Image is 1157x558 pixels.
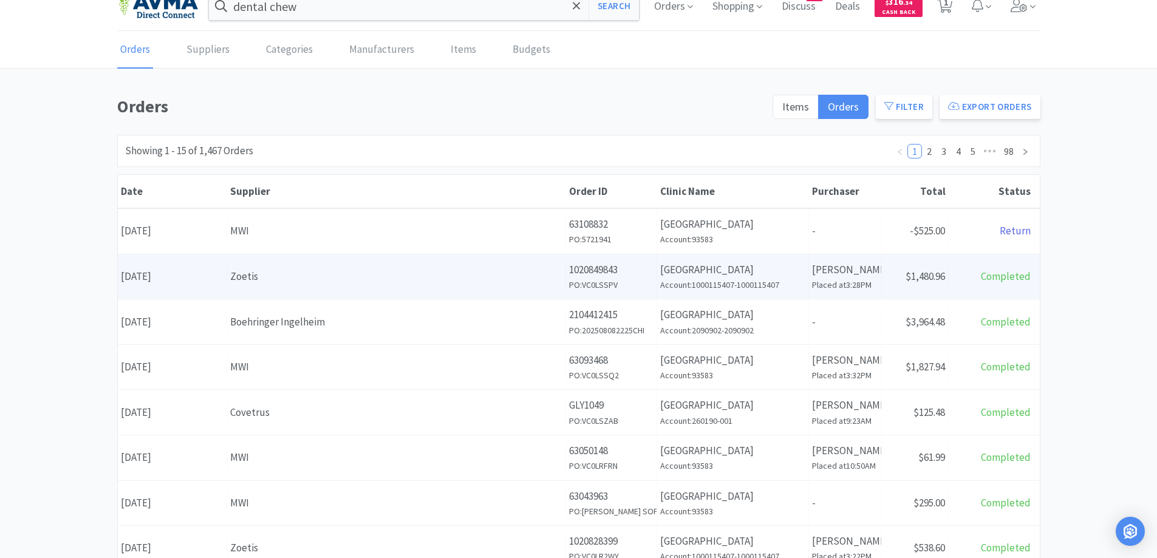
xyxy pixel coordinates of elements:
div: [DATE] [118,307,227,338]
li: 1 [907,144,922,158]
span: $125.48 [913,406,945,419]
li: Next 5 Pages [980,144,1000,158]
li: Next Page [1018,144,1032,158]
span: Completed [981,360,1031,373]
span: Orders [828,100,859,114]
p: 63043963 [569,488,654,505]
span: $3,964.48 [906,315,945,328]
span: $61.99 [918,451,945,464]
div: Covetrus [230,404,562,421]
span: Items [782,100,809,114]
a: Suppliers [183,32,233,69]
h6: Account: 93583 [660,459,805,472]
p: [GEOGRAPHIC_DATA] [660,216,805,233]
span: Completed [981,270,1031,283]
button: Export Orders [940,95,1040,119]
span: $1,827.94 [906,360,945,373]
span: Completed [981,541,1031,554]
a: Orders [117,32,153,69]
h6: Account: 93583 [660,369,805,382]
p: [PERSON_NAME] [812,533,878,549]
span: $538.60 [913,541,945,554]
h6: PO: [PERSON_NAME] SOFTWARE [569,505,654,518]
span: Completed [981,315,1031,328]
p: - [812,314,878,330]
div: [DATE] [118,442,227,473]
div: Zoetis [230,268,562,285]
i: icon: left [896,148,904,155]
p: 63108832 [569,216,654,233]
div: Boehringer Ingelheim [230,314,562,330]
span: Cash Back [882,9,915,17]
a: 98 [1000,145,1017,158]
a: 2 [923,145,936,158]
div: MWI [230,359,562,375]
div: [DATE] [118,216,227,247]
h6: PO: VC0LRFRN [569,459,654,472]
p: 63093468 [569,352,654,369]
h6: Placed at 3:28PM [812,278,878,291]
span: $1,480.96 [906,270,945,283]
p: [GEOGRAPHIC_DATA] [660,533,805,549]
h6: PO: VC0LSSQ2 [569,369,654,382]
div: Supplier [230,185,563,198]
div: Open Intercom Messenger [1116,517,1145,546]
i: icon: right [1022,148,1029,155]
span: Completed [981,496,1031,509]
li: 98 [1000,144,1018,158]
p: 2104412415 [569,307,654,323]
a: Discuss44 [777,1,821,12]
p: [GEOGRAPHIC_DATA] [660,352,805,369]
p: [PERSON_NAME] [812,262,878,278]
h6: PO: VC0LSSPV [569,278,654,291]
span: Completed [981,451,1031,464]
p: 1020849843 [569,262,654,278]
h6: PO: VC0LSZAB [569,414,654,427]
div: Purchaser [812,185,879,198]
p: [GEOGRAPHIC_DATA] [660,307,805,323]
p: [GEOGRAPHIC_DATA] [660,262,805,278]
div: [DATE] [118,261,227,292]
h6: Placed at 9:23AM [812,414,878,427]
p: [PERSON_NAME] [812,352,878,369]
a: Items [448,32,479,69]
div: Showing 1 - 15 of 1,467 Orders [125,143,253,159]
h6: Account: 1000115407-1000115407 [660,278,805,291]
li: 5 [966,144,980,158]
h1: Orders [117,93,765,120]
a: Categories [263,32,316,69]
a: Budgets [510,32,553,69]
h6: Placed at 10:50AM [812,459,878,472]
a: 5 [966,145,980,158]
li: 3 [937,144,951,158]
span: -$525.00 [910,224,945,237]
p: GLY1049 [569,397,654,413]
a: 3 [937,145,951,158]
li: 2 [922,144,937,158]
span: $295.00 [913,496,945,509]
div: [DATE] [118,397,227,428]
div: Date [121,185,224,198]
div: MWI [230,449,562,466]
li: 4 [951,144,966,158]
div: [DATE] [118,352,227,383]
h6: PO: 202508082225CHI [569,324,654,337]
h6: Placed at 3:32PM [812,369,878,382]
a: 4 [952,145,965,158]
h6: PO: 5721941 [569,233,654,246]
div: Order ID [569,185,654,198]
p: [GEOGRAPHIC_DATA] [660,443,805,459]
p: [GEOGRAPHIC_DATA] [660,397,805,413]
span: Return [1000,224,1031,237]
p: - [812,223,878,239]
span: Completed [981,406,1031,419]
a: Manufacturers [346,32,417,69]
div: MWI [230,495,562,511]
p: 1020828399 [569,533,654,549]
a: Deals [830,1,865,12]
h6: Account: 2090902-2090902 [660,324,805,337]
a: 1 [932,2,957,13]
li: Previous Page [893,144,907,158]
p: - [812,495,878,511]
p: [GEOGRAPHIC_DATA] [660,488,805,505]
